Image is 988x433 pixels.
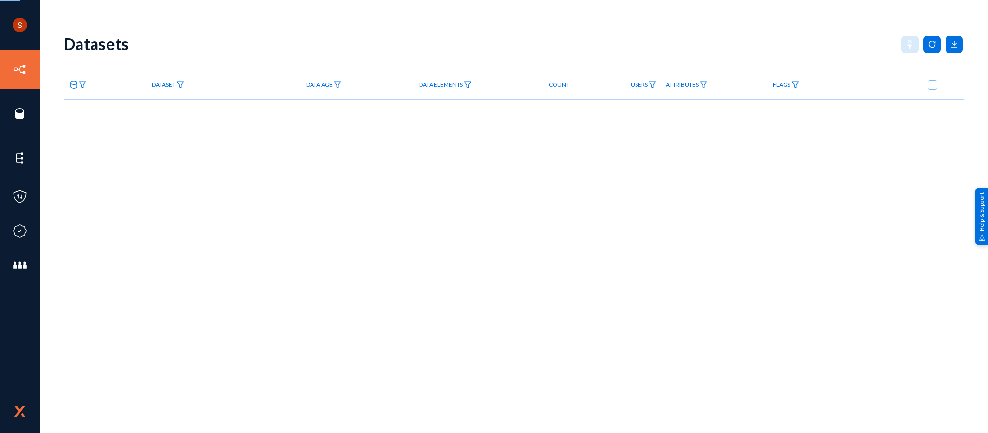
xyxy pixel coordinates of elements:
img: icon-inventory.svg [13,62,27,77]
img: icon-filter.svg [700,81,707,88]
img: icon-filter.svg [79,81,86,88]
div: Datasets [64,34,129,54]
span: Data Age [306,81,333,88]
img: icon-members.svg [13,258,27,272]
img: icon-filter.svg [464,81,472,88]
a: Users [626,77,661,94]
img: icon-filter.svg [791,81,799,88]
a: Attributes [661,77,712,94]
a: Data Age [301,77,346,94]
img: icon-filter.svg [176,81,184,88]
img: ACg8ocLCHWB70YVmYJSZIkanuWRMiAOKj9BOxslbKTvretzi-06qRA=s96-c [13,18,27,32]
span: Flags [773,81,790,88]
img: icon-sources.svg [13,107,27,121]
a: Dataset [147,77,189,94]
span: Data Elements [419,81,463,88]
span: Users [631,81,648,88]
span: Count [549,81,569,88]
img: icon-compliance.svg [13,224,27,238]
img: icon-policies.svg [13,189,27,204]
span: Attributes [666,81,699,88]
span: Dataset [152,81,176,88]
img: icon-filter.svg [649,81,656,88]
img: help_support.svg [979,234,985,241]
img: icon-elements.svg [13,151,27,165]
a: Data Elements [414,77,476,94]
a: Flags [768,77,804,94]
img: icon-filter.svg [334,81,341,88]
div: Help & Support [975,188,988,245]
